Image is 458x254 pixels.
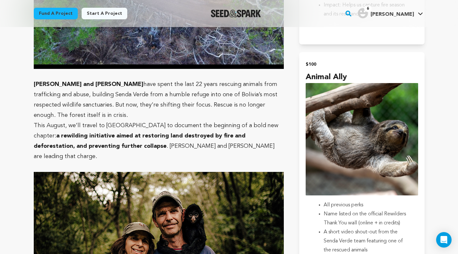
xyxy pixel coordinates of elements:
[34,81,277,118] span: have spent the last 22 years rescuing animals from trafficking and abuse, building Senda Verde fr...
[371,12,414,17] span: [PERSON_NAME]
[358,8,368,18] img: user.png
[82,8,127,19] a: Start a project
[306,83,418,195] img: incentive
[34,133,246,149] strong: a rewilding initiative aimed at restoring land destroyed by fire and deforestation, and preventin...
[211,10,261,17] a: Seed&Spark Homepage
[34,123,278,139] span: This August, we’ll travel to [GEOGRAPHIC_DATA] to document the beginning of a bold new chapter:
[358,8,414,18] div: Mike M.'s Profile
[436,232,452,248] div: Open Intercom Messenger
[324,202,363,208] span: All previous perks
[364,5,372,12] span: 6
[34,8,78,19] a: Fund a project
[324,230,403,253] span: A short video shout-out from the Senda Verde team featuring one of the rescued animals
[306,71,418,83] h4: Animal Ally
[356,7,424,18] a: Mike M.'s Profile
[306,60,418,69] h2: $100
[34,81,143,87] strong: [PERSON_NAME] and [PERSON_NAME]
[324,212,406,226] span: Name listed on the official Rewilders Thank You wall (online + in credits)
[211,10,261,17] img: Seed&Spark Logo Dark Mode
[356,7,424,20] span: Mike M.'s Profile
